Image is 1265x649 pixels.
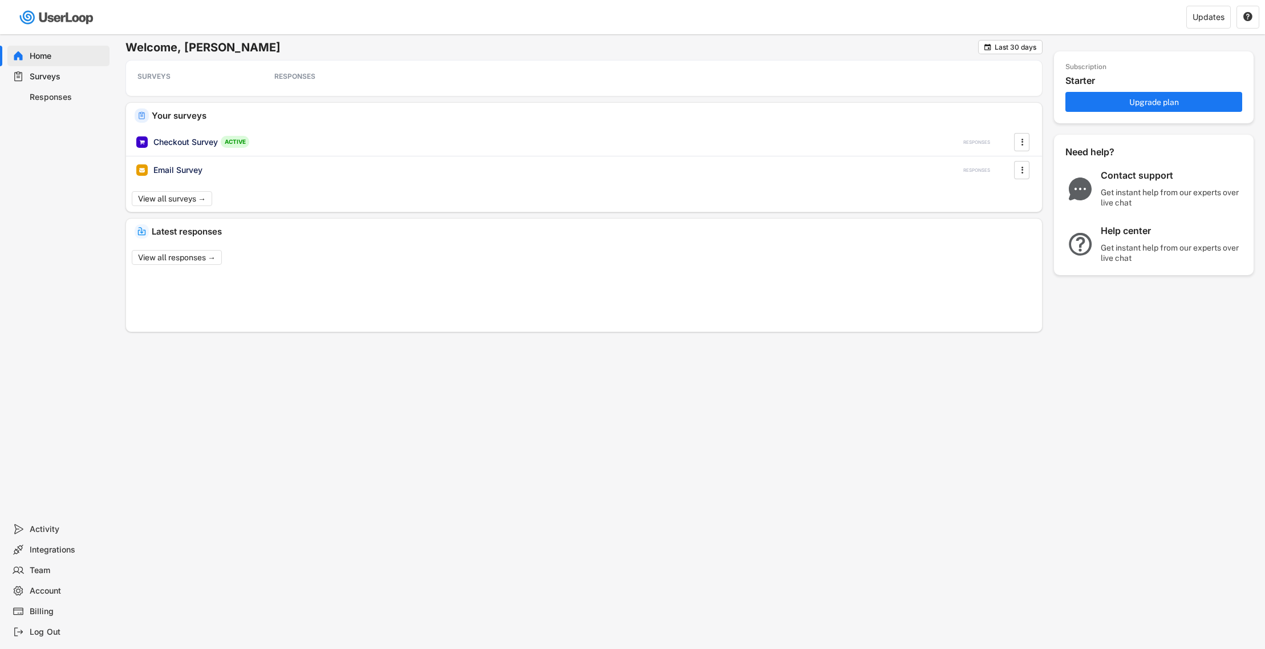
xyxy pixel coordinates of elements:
div: RESPONSES [963,167,990,174]
text:  [984,43,991,51]
div: Latest responses [152,227,1033,236]
div: Account [30,586,105,596]
img: userloop-logo-01.svg [17,6,98,29]
div: Surveys [30,71,105,82]
div: Responses [30,92,105,103]
div: Contact support [1101,170,1243,182]
div: RESPONSES [274,72,377,81]
div: Activity [30,524,105,535]
button:  [1243,12,1253,22]
div: Starter [1065,75,1248,87]
div: Email Survey [153,164,202,176]
div: Get instant help from our experts over live chat [1101,187,1243,208]
text:  [1021,136,1023,148]
button:  [983,43,992,51]
img: IncomingMajor.svg [137,227,146,236]
div: Get instant help from our experts over live chat [1101,243,1243,263]
div: SURVEYS [137,72,240,81]
div: Team [30,565,105,576]
button: Upgrade plan [1065,92,1242,112]
div: Integrations [30,545,105,555]
img: QuestionMarkInverseMajor.svg [1065,233,1095,256]
div: Subscription [1065,63,1106,72]
img: ChatMajor.svg [1065,178,1095,200]
div: Log Out [30,627,105,638]
text:  [1021,164,1023,176]
button:  [1016,162,1028,179]
h6: Welcome, [PERSON_NAME] [125,40,978,55]
div: Help center [1101,225,1243,237]
div: Checkout Survey [153,136,218,148]
div: Billing [30,606,105,617]
button:  [1016,134,1028,151]
button: View all responses → [132,250,222,265]
div: Your surveys [152,111,1033,120]
div: ACTIVE [221,136,249,148]
button: View all surveys → [132,191,212,206]
text:  [1243,11,1252,22]
div: Need help? [1065,146,1145,158]
div: RESPONSES [963,139,990,146]
div: Home [30,51,105,62]
div: Last 30 days [995,44,1036,51]
div: Updates [1193,13,1225,21]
